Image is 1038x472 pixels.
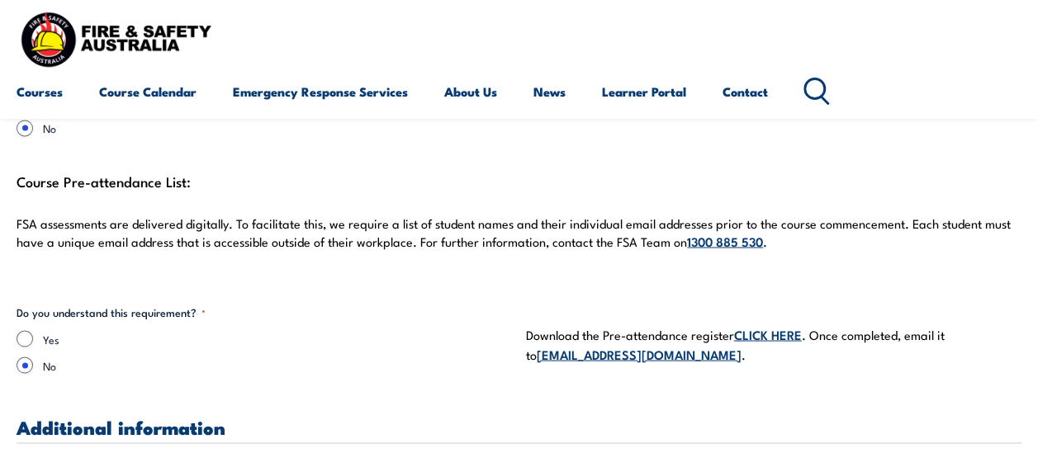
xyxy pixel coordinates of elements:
[17,215,1021,250] p: FSA assessments are delivered digitally. To facilitate this, we require a list of student names a...
[43,330,513,347] label: Yes
[526,324,1022,363] p: Download the Pre-attendance register . Once completed, email it to .
[533,72,566,111] a: News
[17,417,1021,436] h3: Additional information
[17,304,206,320] legend: Do you understand this requirement?
[602,72,686,111] a: Learner Portal
[17,72,63,111] a: Courses
[537,344,742,362] a: [EMAIL_ADDRESS][DOMAIN_NAME]
[734,324,802,342] a: CLICK HERE
[723,72,768,111] a: Contact
[99,72,197,111] a: Course Calendar
[43,356,513,373] label: No
[444,72,497,111] a: About Us
[687,231,763,249] a: 1300 885 530
[233,72,408,111] a: Emergency Response Services
[43,120,513,136] label: No
[17,169,1021,271] div: Course Pre-attendance List:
